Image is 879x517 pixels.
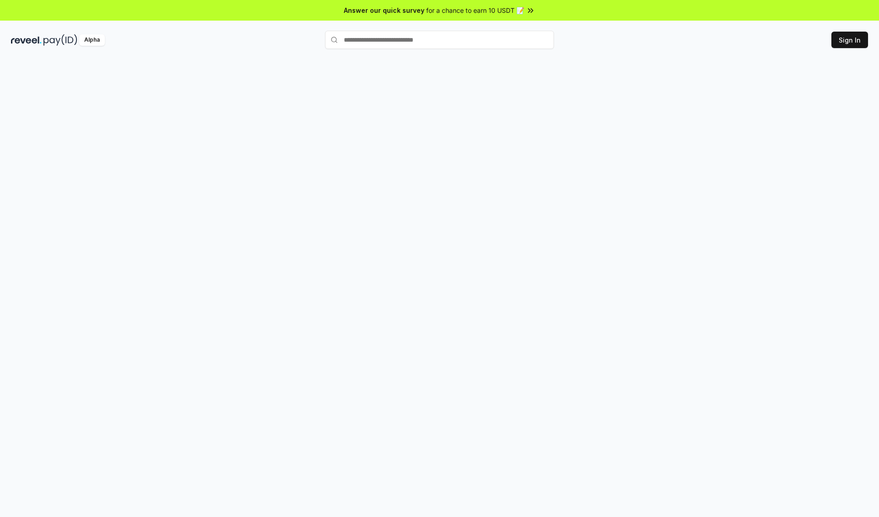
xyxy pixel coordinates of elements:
img: pay_id [43,34,77,46]
span: Answer our quick survey [344,5,424,15]
button: Sign In [831,32,868,48]
div: Alpha [79,34,105,46]
img: reveel_dark [11,34,42,46]
span: for a chance to earn 10 USDT 📝 [426,5,524,15]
